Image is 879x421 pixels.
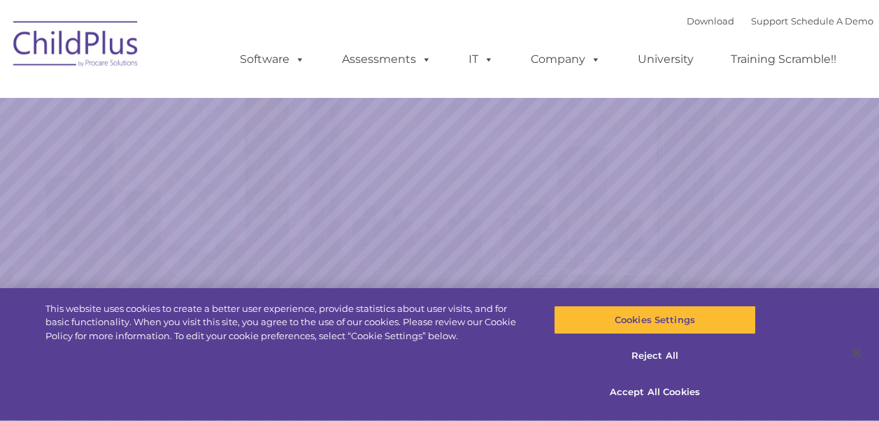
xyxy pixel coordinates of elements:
[687,15,873,27] font: |
[791,15,873,27] a: Schedule A Demo
[6,11,146,81] img: ChildPlus by Procare Solutions
[455,45,508,73] a: IT
[517,45,615,73] a: Company
[226,45,319,73] a: Software
[717,45,850,73] a: Training Scramble!!
[687,15,734,27] a: Download
[751,15,788,27] a: Support
[45,302,527,343] div: This website uses cookies to create a better user experience, provide statistics about user visit...
[554,378,756,407] button: Accept All Cookies
[597,262,742,301] a: Learn More
[841,338,872,369] button: Close
[554,342,756,371] button: Reject All
[554,306,756,335] button: Cookies Settings
[624,45,708,73] a: University
[328,45,445,73] a: Assessments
